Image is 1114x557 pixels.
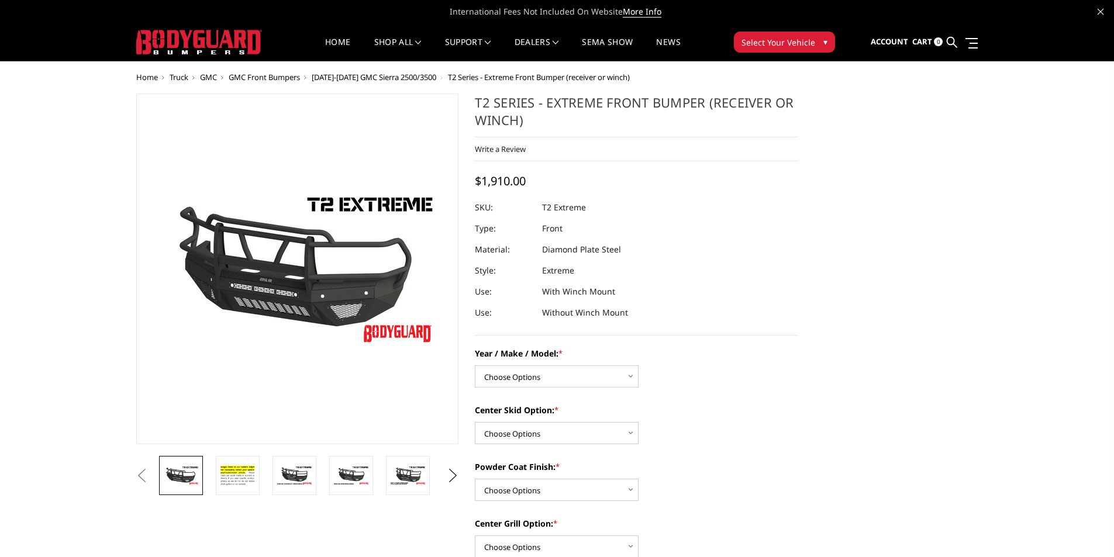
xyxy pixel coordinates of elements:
a: T2 Series - Extreme Front Bumper (receiver or winch) [136,94,459,444]
span: Cart [912,36,932,47]
label: Year / Make / Model: [475,347,798,359]
a: Support [445,38,491,61]
a: Account [871,26,908,58]
span: Select Your Vehicle [741,36,815,49]
img: T2 Series - Extreme Front Bumper (receiver or winch) [333,465,370,486]
dt: Use: [475,302,533,323]
button: Next [444,467,461,485]
dt: Use: [475,281,533,302]
a: [DATE]-[DATE] GMC Sierra 2500/3500 [312,72,436,82]
img: T2 Series - Extreme Front Bumper (receiver or winch) [219,463,256,488]
a: GMC Front Bumpers [229,72,300,82]
span: T2 Series - Extreme Front Bumper (receiver or winch) [448,72,630,82]
dd: Without Winch Mount [542,302,628,323]
h1: T2 Series - Extreme Front Bumper (receiver or winch) [475,94,798,137]
a: GMC [200,72,217,82]
button: Select Your Vehicle [734,32,835,53]
span: 0 [934,37,943,46]
a: shop all [374,38,422,61]
img: T2 Series - Extreme Front Bumper (receiver or winch) [163,465,199,486]
a: Write a Review [475,144,526,154]
dt: Material: [475,239,533,260]
a: More Info [623,6,661,18]
span: $1,910.00 [475,173,526,189]
dd: Front [542,218,563,239]
dt: Style: [475,260,533,281]
dd: Extreme [542,260,574,281]
label: Center Grill Option: [475,517,798,530]
label: Center Skid Option: [475,404,798,416]
img: T2 Series - Extreme Front Bumper (receiver or winch) [389,465,426,486]
dt: SKU: [475,197,533,218]
a: Truck [170,72,188,82]
a: SEMA Show [582,38,633,61]
a: News [656,38,680,61]
a: Home [136,72,158,82]
img: BODYGUARD BUMPERS [136,30,262,54]
a: Home [325,38,350,61]
label: Powder Coat Finish: [475,461,798,473]
dt: Type: [475,218,533,239]
dd: T2 Extreme [542,197,586,218]
a: Dealers [515,38,559,61]
dd: With Winch Mount [542,281,615,302]
img: T2 Series - Extreme Front Bumper (receiver or winch) [276,465,313,486]
dd: Diamond Plate Steel [542,239,621,260]
button: Previous [133,467,151,485]
span: ▾ [823,36,827,48]
span: Account [871,36,908,47]
a: Cart 0 [912,26,943,58]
